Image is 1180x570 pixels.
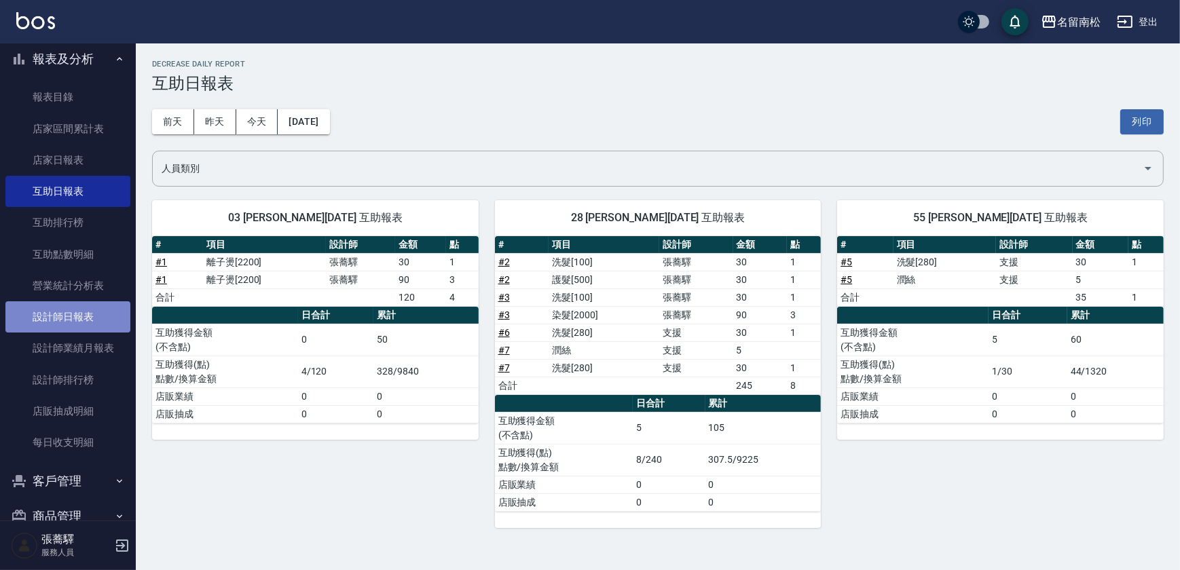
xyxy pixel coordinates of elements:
td: 90 [733,306,787,324]
td: 張蕎驛 [659,271,733,288]
th: 累計 [1067,307,1164,324]
td: 店販抽成 [495,493,633,511]
button: [DATE] [278,109,329,134]
td: 1 [787,288,821,306]
td: 染髮[2000] [549,306,659,324]
a: #5 [841,274,852,285]
td: 店販業績 [152,387,298,405]
td: 328/9840 [373,356,478,387]
a: 設計師業績月報表 [5,332,130,364]
a: 互助日報表 [5,176,130,207]
a: 互助排行榜 [5,207,130,238]
td: 5 [633,412,705,444]
a: 報表目錄 [5,81,130,113]
button: 客戶管理 [5,463,130,499]
th: 累計 [705,395,822,413]
th: 金額 [395,236,446,254]
a: #1 [155,274,167,285]
td: 洗髮[280] [549,359,659,377]
td: 1/30 [989,356,1067,387]
th: # [152,236,203,254]
td: 30 [733,359,787,377]
p: 服務人員 [41,546,111,558]
td: 245 [733,377,787,394]
td: 1 [787,359,821,377]
td: 1 [1128,288,1164,306]
th: 日合計 [989,307,1067,324]
td: 合計 [495,377,549,394]
th: 設計師 [996,236,1073,254]
td: 護髮[500] [549,271,659,288]
a: 每日收支明細 [5,427,130,458]
th: 點 [787,236,821,254]
td: 8 [787,377,821,394]
td: 35 [1073,288,1128,306]
td: 店販業績 [495,476,633,493]
td: 30 [733,253,787,271]
td: 洗髮[100] [549,288,659,306]
td: 0 [705,476,822,493]
td: 1 [787,253,821,271]
span: 28 [PERSON_NAME][DATE] 互助報表 [511,211,805,225]
a: 設計師排行榜 [5,364,130,396]
a: #6 [498,327,510,338]
span: 55 [PERSON_NAME][DATE] 互助報表 [853,211,1147,225]
td: 互助獲得(點) 點數/換算金額 [152,356,298,387]
span: 03 [PERSON_NAME][DATE] 互助報表 [168,211,462,225]
td: 3 [446,271,478,288]
h3: 互助日報表 [152,74,1164,93]
table: a dense table [495,395,822,512]
td: 店販業績 [837,387,989,405]
td: 互助獲得(點) 點數/換算金額 [837,356,989,387]
td: 0 [298,405,374,423]
td: 60 [1067,324,1164,356]
th: 金額 [733,236,787,254]
td: 店販抽成 [152,405,298,423]
td: 4 [446,288,478,306]
td: 潤絲 [893,271,996,288]
th: # [495,236,549,254]
input: 人員名稱 [158,157,1137,180]
th: 日合計 [633,395,705,413]
th: 設計師 [326,236,395,254]
table: a dense table [152,236,479,307]
button: 今天 [236,109,278,134]
td: 張蕎驛 [659,306,733,324]
td: 店販抽成 [837,405,989,423]
td: 張蕎驛 [326,253,395,271]
td: 0 [633,476,705,493]
td: 0 [1067,387,1164,405]
h5: 張蕎驛 [41,533,111,546]
td: 30 [1073,253,1128,271]
td: 離子燙[2200] [203,271,326,288]
table: a dense table [837,236,1164,307]
td: 5 [989,324,1067,356]
td: 44/1320 [1067,356,1164,387]
td: 307.5/9225 [705,444,822,476]
td: 合計 [837,288,893,306]
a: #5 [841,256,852,267]
td: 8/240 [633,444,705,476]
td: 張蕎驛 [326,271,395,288]
button: 報表及分析 [5,41,130,77]
button: 列印 [1120,109,1164,134]
a: #2 [498,274,510,285]
td: 0 [1067,405,1164,423]
td: 張蕎驛 [659,253,733,271]
td: 支援 [996,253,1073,271]
td: 4/120 [298,356,374,387]
a: #3 [498,309,510,320]
button: save [1001,8,1029,35]
h2: Decrease Daily Report [152,60,1164,69]
td: 0 [298,324,374,356]
td: 互助獲得(點) 點數/換算金額 [495,444,633,476]
td: 離子燙[2200] [203,253,326,271]
td: 3 [787,306,821,324]
td: 合計 [152,288,203,306]
a: 設計師日報表 [5,301,130,332]
td: 1 [1128,253,1164,271]
td: 5 [1073,271,1128,288]
td: 支援 [659,359,733,377]
td: 張蕎驛 [659,288,733,306]
td: 120 [395,288,446,306]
